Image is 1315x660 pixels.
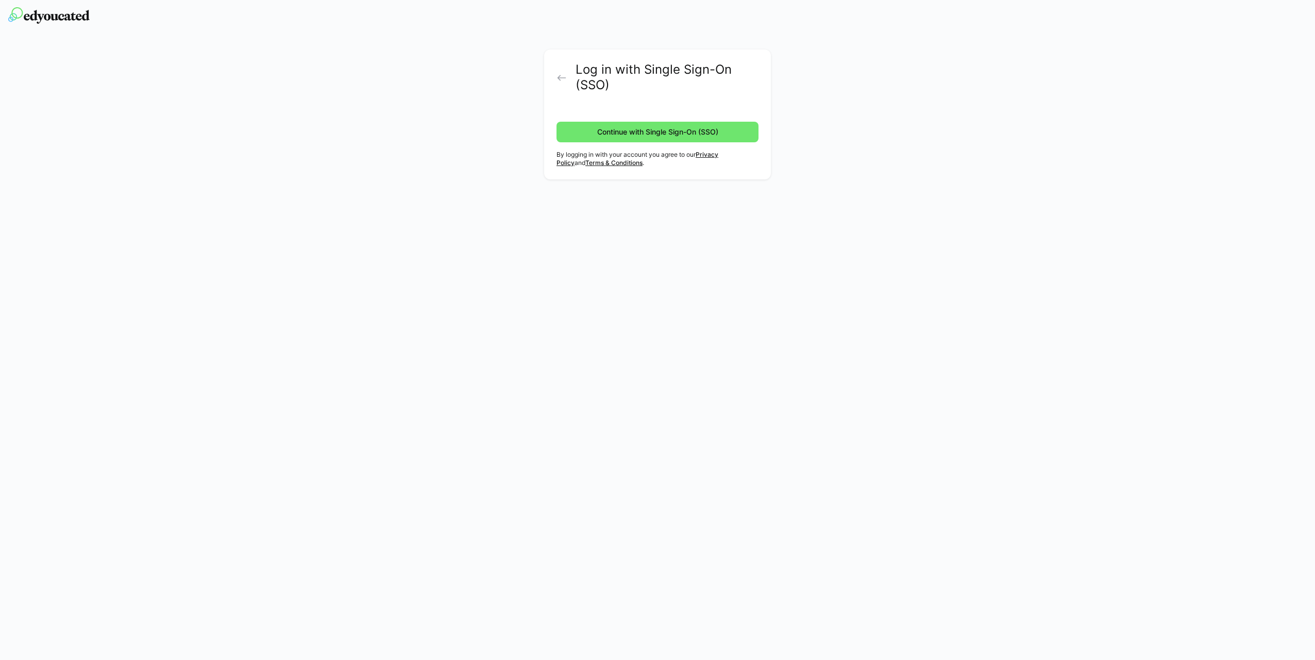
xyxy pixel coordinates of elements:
a: Privacy Policy [557,151,718,167]
h2: Log in with Single Sign-On (SSO) [576,62,758,93]
span: Continue with Single Sign-On (SSO) [596,127,720,137]
a: Terms & Conditions [585,159,643,167]
p: By logging in with your account you agree to our and . [557,151,758,167]
button: Continue with Single Sign-On (SSO) [557,122,758,142]
img: edyoucated [8,7,90,24]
